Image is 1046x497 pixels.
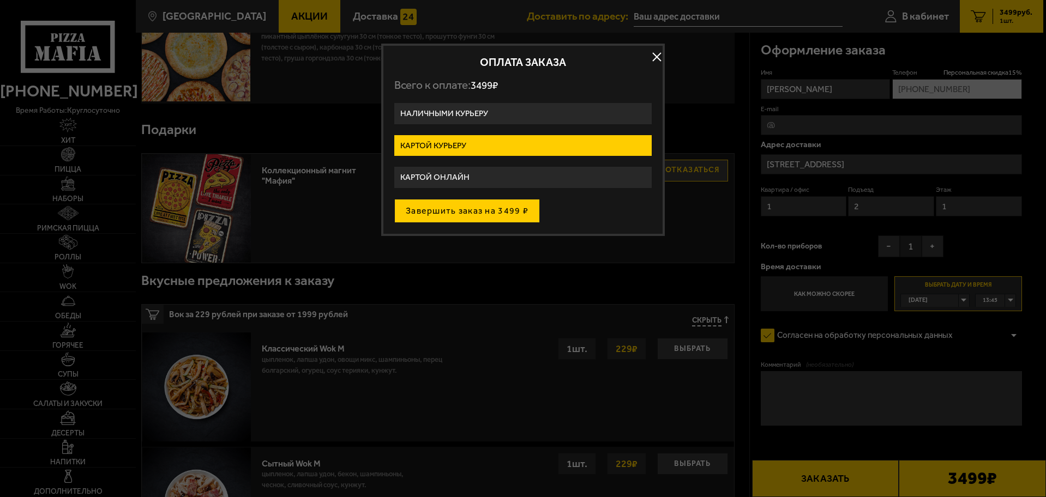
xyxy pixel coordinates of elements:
label: Наличными курьеру [394,103,652,124]
label: Картой курьеру [394,135,652,156]
h2: Оплата заказа [394,57,652,68]
span: 3499 ₽ [471,79,498,92]
label: Картой онлайн [394,167,652,188]
button: Завершить заказ на 3499 ₽ [394,199,540,223]
p: Всего к оплате: [394,78,652,92]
